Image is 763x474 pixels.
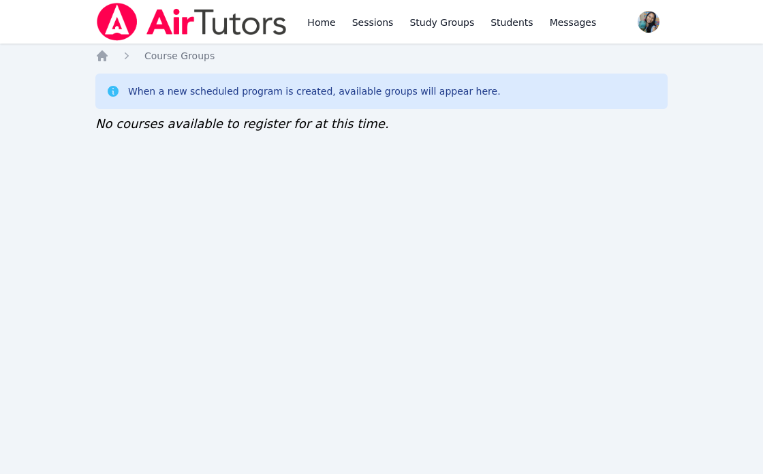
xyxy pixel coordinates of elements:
[95,116,389,131] span: No courses available to register for at this time.
[95,49,668,63] nav: Breadcrumb
[95,3,288,41] img: Air Tutors
[144,49,215,63] a: Course Groups
[550,16,597,29] span: Messages
[128,84,501,98] div: When a new scheduled program is created, available groups will appear here.
[144,50,215,61] span: Course Groups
